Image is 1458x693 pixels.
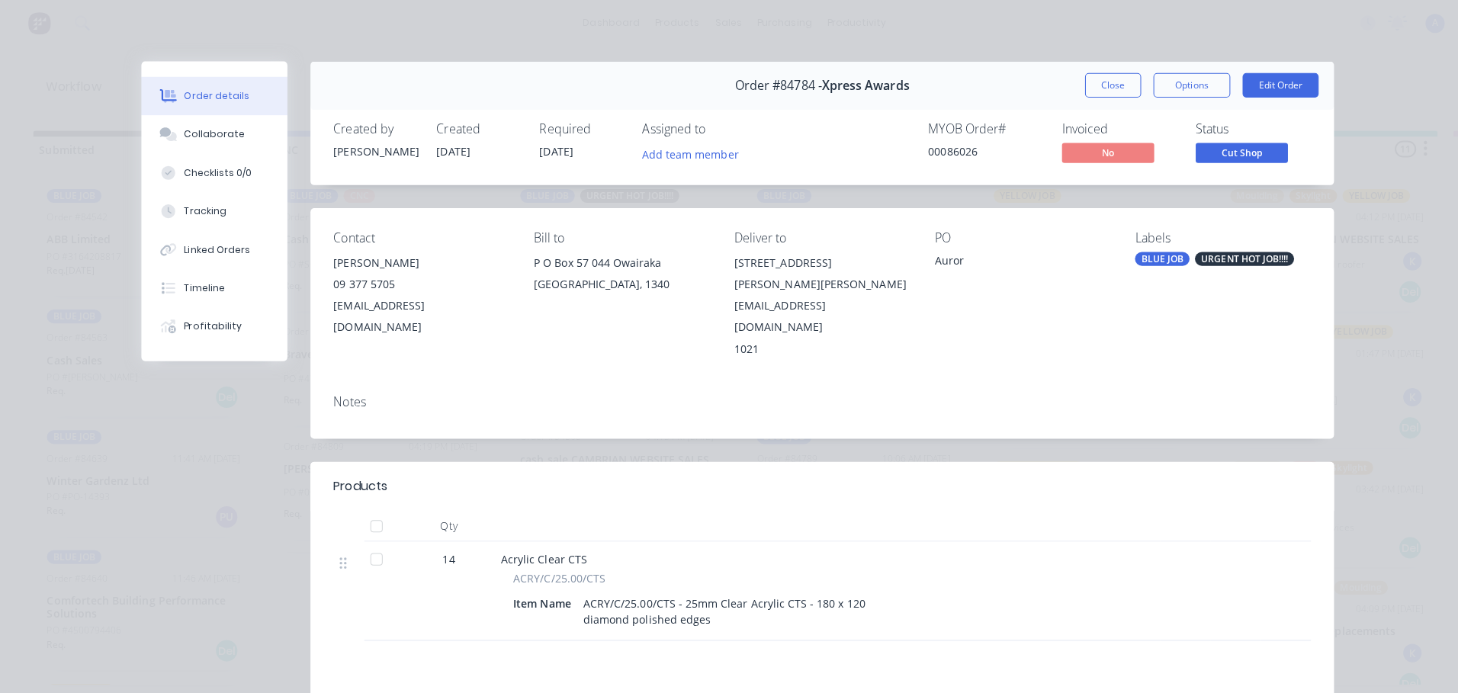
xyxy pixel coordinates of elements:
[1233,72,1309,97] button: Edit Order
[400,507,491,537] div: Qty
[927,250,1102,271] div: Auror
[535,143,569,157] span: [DATE]
[140,114,285,152] button: Collaborate
[535,121,619,136] div: Required
[816,78,903,92] span: Xpress Awards
[140,76,285,114] button: Order details
[509,566,601,582] span: ACRY/C/25.00/CTS
[921,121,1036,136] div: MYOB Order #
[921,142,1036,158] div: 00086026
[1145,72,1221,97] button: Options
[331,293,506,335] div: [EMAIL_ADDRESS][DOMAIN_NAME]
[1187,121,1301,136] div: Status
[331,142,415,158] div: [PERSON_NAME]
[530,229,705,244] div: Bill to
[331,229,506,244] div: Contact
[573,588,865,626] div: ACRY/C/25.00/CTS - 25mm Clear Acrylic CTS - 180 x 120 diamond polished edges
[331,392,1301,406] div: Notes
[433,143,467,157] span: [DATE]
[140,152,285,191] button: Checklists 0/0
[140,191,285,229] button: Tracking
[530,271,705,293] div: [GEOGRAPHIC_DATA], 1340
[140,267,285,305] button: Timeline
[140,229,285,267] button: Linked Orders
[509,588,573,610] div: Item Name
[1126,250,1180,264] div: BLUE JOB
[331,250,506,271] div: [PERSON_NAME]
[183,203,225,217] div: Tracking
[1077,72,1132,97] button: Close
[637,142,741,162] button: Add team member
[183,165,250,178] div: Checklists 0/0
[729,229,904,244] div: Deliver to
[1187,142,1278,165] button: Cut Shop
[629,142,741,162] button: Add team member
[1054,142,1145,161] span: No
[331,271,506,293] div: 09 377 5705
[530,250,705,299] div: P O Box 57 044 Owairaka[GEOGRAPHIC_DATA], 1340
[183,127,243,140] div: Collaborate
[183,279,223,293] div: Timeline
[1186,250,1284,264] div: URGENT HOT JOB!!!!
[1126,229,1301,244] div: Labels
[433,121,517,136] div: Created
[183,88,248,102] div: Order details
[530,250,705,271] div: P O Box 57 044 Owairaka
[140,305,285,343] button: Profitability
[497,547,583,562] span: Acrylic Clear CTS
[730,78,816,92] span: Order #84784 -
[729,250,904,335] div: [STREET_ADDRESS][PERSON_NAME][PERSON_NAME] [EMAIL_ADDRESS][DOMAIN_NAME]
[1054,121,1168,136] div: Invoiced
[927,229,1102,244] div: PO
[1187,142,1278,161] span: Cut Shop
[729,250,904,357] div: [STREET_ADDRESS][PERSON_NAME][PERSON_NAME] [EMAIL_ADDRESS][DOMAIN_NAME]1021
[183,317,240,331] div: Profitability
[331,473,384,492] div: Products
[183,241,249,255] div: Linked Orders
[729,335,904,357] div: 1021
[331,250,506,335] div: [PERSON_NAME]09 377 5705[EMAIL_ADDRESS][DOMAIN_NAME]
[637,121,790,136] div: Assigned to
[439,547,451,563] span: 14
[331,121,415,136] div: Created by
